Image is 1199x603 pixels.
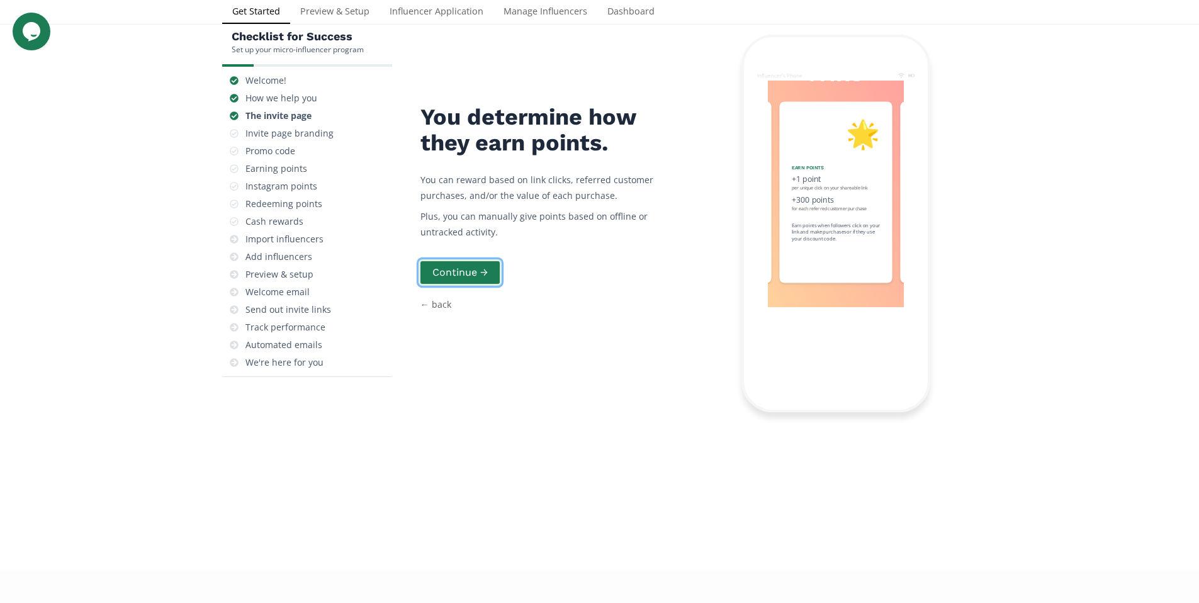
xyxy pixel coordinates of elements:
[245,303,331,316] div: Send out invite links
[245,198,322,210] div: Redeeming points
[420,298,451,311] a: ← back
[791,185,880,191] div: per unique click on your shareable link
[245,145,295,157] div: Promo code
[232,29,364,44] h5: Checklist for Success
[245,321,325,334] div: Track performance
[774,37,898,91] a: PORTS + PAWS
[757,72,802,79] div: Influencer's Phone
[791,222,880,242] div: Earn points when followers click on your link and make purchases or if they use your discount code .
[245,233,324,245] div: Import influencers
[245,268,313,281] div: Preview & setup
[791,194,880,206] div: +300 points
[245,251,312,263] div: Add influencers
[791,206,880,212] div: for each referred customer purchase
[791,174,880,185] div: +1 point
[245,215,303,228] div: Cash rewards
[245,110,312,122] div: The invite page
[245,92,317,104] div: How we help you
[420,208,685,240] p: Plus, you can manually give points based on offline or untracked activity.
[420,104,685,157] h2: You determine how they earn points.
[13,13,53,50] iframe: chat widget
[245,74,286,87] div: Welcome!
[245,180,317,193] div: Instagram points
[420,172,685,203] p: You can reward based on link clicks, referred customer purchases, and/or the value of each purchase.
[232,44,364,55] div: Set up your micro-influencer program
[245,339,322,351] div: Automated emails
[245,127,334,140] div: Invite page branding
[245,356,324,369] div: We're here for you
[419,259,502,286] button: Continue →
[245,162,307,175] div: Earning points
[791,114,880,155] div: 🌟
[791,165,880,172] div: Earn points
[245,286,310,298] div: Welcome email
